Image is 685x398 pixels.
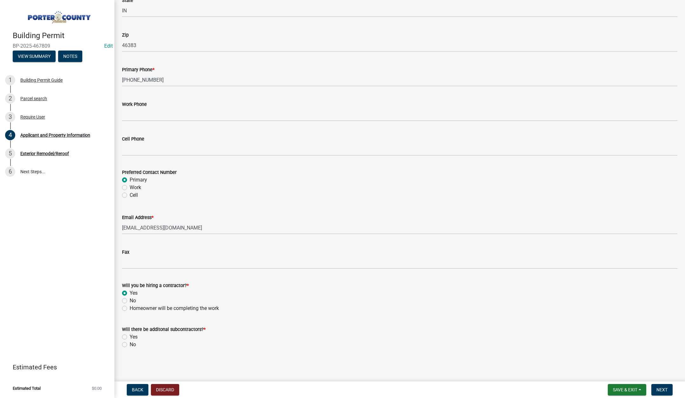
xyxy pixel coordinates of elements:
[613,387,637,392] span: Save & Exit
[651,384,673,395] button: Next
[20,96,47,101] div: Parcel search
[151,384,179,395] button: Discard
[20,133,90,137] div: Applicant and Property Information
[13,31,109,40] h4: Building Permit
[127,384,148,395] button: Back
[122,327,206,332] label: Will there be additonal subcontractors?
[58,54,82,59] wm-modal-confirm: Notes
[122,250,129,255] label: Fax
[20,115,45,119] div: Require User
[130,333,138,341] label: Yes
[130,176,147,184] label: Primary
[13,54,56,59] wm-modal-confirm: Summary
[130,184,141,191] label: Work
[122,137,144,141] label: Cell Phone
[122,216,153,220] label: Email Address
[122,68,154,72] label: Primary Phone
[20,151,69,156] div: Exterior Remodel/Reroof
[132,387,143,392] span: Back
[122,33,129,38] label: Zip
[13,43,102,49] span: BP-2025-467809
[130,289,138,297] label: Yes
[5,130,15,140] div: 4
[608,384,646,395] button: Save & Exit
[122,102,147,107] label: Work Phone
[13,7,104,24] img: Porter County, Indiana
[104,43,113,49] a: Edit
[5,361,104,374] a: Estimated Fees
[122,170,177,175] label: Preferred Contact Number
[13,51,56,62] button: View Summary
[5,148,15,159] div: 5
[5,167,15,177] div: 6
[5,93,15,104] div: 2
[130,341,136,348] label: No
[5,75,15,85] div: 1
[122,284,189,288] label: Will you be hiring a contractor?
[58,51,82,62] button: Notes
[92,386,102,390] span: $0.00
[20,78,63,82] div: Building Permit Guide
[130,297,136,305] label: No
[656,387,668,392] span: Next
[130,191,138,199] label: Cell
[13,386,41,390] span: Estimated Total
[130,305,219,312] label: Homeowner will be completing the work
[104,43,113,49] wm-modal-confirm: Edit Application Number
[5,112,15,122] div: 3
